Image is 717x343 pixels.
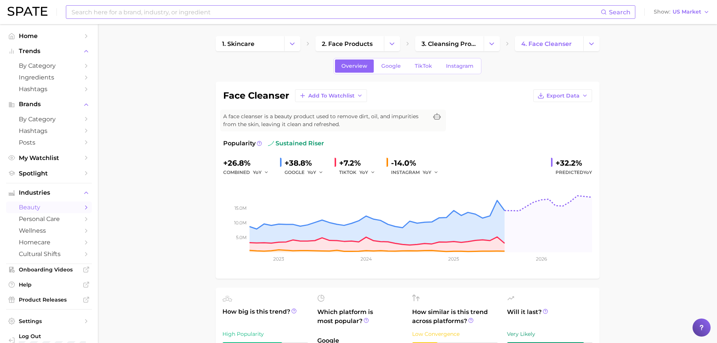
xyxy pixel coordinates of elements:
[507,308,593,326] span: Will it last?
[484,36,500,51] button: Change Category
[222,329,308,338] div: High Popularity
[6,152,92,164] a: My Watchlist
[360,256,371,262] tspan: 2024
[295,89,367,102] button: Add to Watchlist
[308,168,324,177] button: YoY
[507,329,593,338] div: Very Likely
[19,250,79,258] span: cultural shifts
[19,227,79,234] span: wellness
[673,10,701,14] span: US Market
[284,36,300,51] button: Change Category
[533,89,592,102] button: Export Data
[223,91,289,100] h1: face cleanser
[359,168,376,177] button: YoY
[654,10,670,14] span: Show
[315,36,384,51] a: 2. face products
[222,307,308,326] span: How big is this trend?
[19,32,79,40] span: Home
[253,169,262,175] span: YoY
[341,63,367,69] span: Overview
[422,40,477,47] span: 3. cleansing products
[6,279,92,290] a: Help
[415,36,484,51] a: 3. cleansing products
[19,204,79,211] span: beauty
[19,189,79,196] span: Industries
[6,264,92,275] a: Onboarding Videos
[359,169,368,175] span: YoY
[273,256,284,262] tspan: 2023
[285,157,329,169] div: +38.8%
[19,62,79,69] span: by Category
[446,63,473,69] span: Instagram
[19,48,79,55] span: Trends
[19,318,79,325] span: Settings
[6,72,92,83] a: Ingredients
[339,157,381,169] div: +7.2%
[253,168,269,177] button: YoY
[381,63,401,69] span: Google
[423,168,439,177] button: YoY
[440,59,480,73] a: Instagram
[19,333,96,340] span: Log Out
[6,83,92,95] a: Hashtags
[6,137,92,148] a: Posts
[609,9,630,16] span: Search
[223,157,274,169] div: +26.8%
[6,225,92,236] a: wellness
[222,40,254,47] span: 1. skincare
[308,93,355,99] span: Add to Watchlist
[71,6,601,18] input: Search here for a brand, industry, or ingredient
[19,116,79,123] span: by Category
[19,101,79,108] span: Brands
[547,93,580,99] span: Export Data
[412,329,498,338] div: Low Convergence
[556,157,592,169] div: +32.2%
[6,187,92,198] button: Industries
[408,59,438,73] a: TikTok
[6,201,92,213] a: beauty
[19,170,79,177] span: Spotlight
[375,59,407,73] a: Google
[6,60,92,72] a: by Category
[391,157,444,169] div: -14.0%
[8,7,47,16] img: SPATE
[19,281,79,288] span: Help
[285,168,329,177] div: GOOGLE
[412,308,498,326] span: How similar is this trend across platforms?
[384,36,400,51] button: Change Category
[448,256,459,262] tspan: 2025
[216,36,284,51] a: 1. skincare
[6,316,92,327] a: Settings
[583,169,592,175] span: YoY
[6,99,92,110] button: Brands
[19,154,79,162] span: My Watchlist
[6,248,92,260] a: cultural shifts
[521,40,572,47] span: 4. face cleanser
[536,256,547,262] tspan: 2026
[322,40,373,47] span: 2. face products
[415,63,432,69] span: TikTok
[308,169,316,175] span: YoY
[556,168,592,177] span: Predicted
[6,168,92,179] a: Spotlight
[223,113,428,128] span: A face cleanser is a beauty product used to remove dirt, oil, and impurities from the skin, leavi...
[19,74,79,81] span: Ingredients
[6,236,92,248] a: homecare
[6,46,92,57] button: Trends
[268,139,324,148] span: sustained riser
[19,139,79,146] span: Posts
[19,85,79,93] span: Hashtags
[19,266,79,273] span: Onboarding Videos
[335,59,374,73] a: Overview
[268,140,274,146] img: sustained riser
[652,7,711,17] button: ShowUS Market
[515,36,583,51] a: 4. face cleanser
[391,168,444,177] div: INSTAGRAM
[19,239,79,246] span: homecare
[317,308,403,332] span: Which platform is most popular?
[6,213,92,225] a: personal care
[339,168,381,177] div: TIKTOK
[6,125,92,137] a: Hashtags
[6,113,92,125] a: by Category
[19,215,79,223] span: personal care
